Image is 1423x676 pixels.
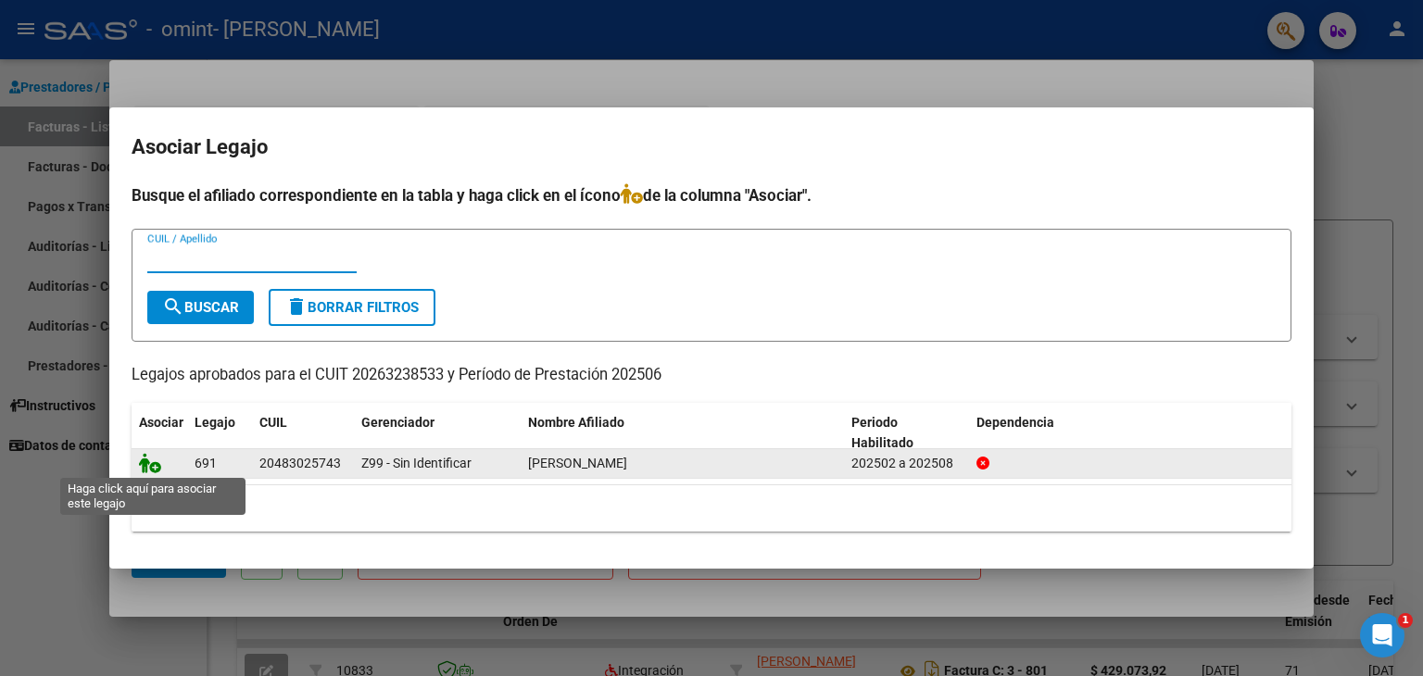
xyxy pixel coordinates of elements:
span: CUIL [259,415,287,430]
p: Legajos aprobados para el CUIT 20263238533 y Período de Prestación 202506 [132,364,1291,387]
div: Envíanos un mensaje [38,371,309,391]
mat-icon: search [162,295,184,318]
div: Profile image for Soporte [38,293,75,330]
span: Inicio [73,552,113,565]
datatable-header-cell: Nombre Afiliado [521,403,844,464]
span: Borrar Filtros [285,299,419,316]
h2: Asociar Legajo [132,130,1291,165]
span: Buscar [162,299,239,316]
datatable-header-cell: Periodo Habilitado [844,403,969,464]
div: Soporte [82,311,133,331]
button: Borrar Filtros [269,289,435,326]
div: 202502 a 202508 [851,453,962,474]
div: Mensaje recienteProfile image for Soporte¿Podemos ayudarlo con algo más?Soporte•Hace 1d [19,249,352,346]
datatable-header-cell: CUIL [252,403,354,464]
p: Necesitás ayuda? [37,194,334,226]
div: 20483025743 [259,453,341,474]
span: Legajo [195,415,235,430]
div: 1 registros [132,485,1291,532]
span: Z99 - Sin Identificar [361,456,472,470]
datatable-header-cell: Asociar [132,403,187,464]
div: Envíanos un mensaje [19,356,352,407]
button: Buscar [147,291,254,324]
span: Dependencia [976,415,1054,430]
span: 691 [195,456,217,470]
mat-icon: delete [285,295,308,318]
div: • Hace 1d [137,311,198,331]
div: Profile image for Soporte¿Podemos ayudarlo con algo más?Soporte•Hace 1d [19,277,351,345]
span: Mensajes [247,552,308,565]
button: Mensajes [185,506,371,580]
span: JARDO MATEO EMANUEL [528,456,627,470]
span: Gerenciador [361,415,434,430]
span: Asociar [139,415,183,430]
div: Mensaje reciente [38,265,333,284]
span: ¿Podemos ayudarlo con algo más? [82,294,334,308]
h4: Busque el afiliado correspondiente en la tabla y haga click en el ícono de la columna "Asociar". [132,183,1291,207]
span: Nombre Afiliado [528,415,624,430]
span: Periodo Habilitado [851,415,913,451]
p: Hola! [PERSON_NAME] [37,131,334,194]
iframe: Intercom live chat [1360,613,1404,657]
datatable-header-cell: Legajo [187,403,252,464]
datatable-header-cell: Dependencia [969,403,1292,464]
span: 1 [1398,613,1413,628]
datatable-header-cell: Gerenciador [354,403,521,464]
